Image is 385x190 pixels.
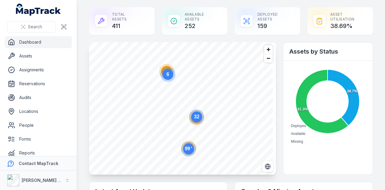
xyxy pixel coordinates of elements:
a: Locations [5,105,72,117]
text: 99 [185,146,192,151]
a: MapTrack [16,4,61,16]
strong: Contact MapTrack [19,161,58,166]
button: Zoom in [264,45,273,54]
tspan: + [191,146,192,149]
a: Assignments [5,64,72,76]
button: Zoom out [264,54,273,63]
span: Missing [291,139,303,144]
button: Search [7,21,56,33]
a: Dashboard [5,36,72,48]
canvas: Map [89,42,273,175]
span: Search [28,24,42,30]
span: Available [291,132,305,136]
a: Assets [5,50,72,62]
a: Audits [5,92,72,104]
a: People [5,119,72,131]
a: Reservations [5,78,72,90]
text: 32 [194,114,199,119]
a: Reports [5,147,72,159]
h2: Assets by Status [289,47,367,56]
strong: [PERSON_NAME] Group [22,178,71,183]
span: Deployed [291,124,306,128]
button: Switch to Satellite View [262,161,273,172]
a: Forms [5,133,72,145]
text: 6 [167,72,169,77]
